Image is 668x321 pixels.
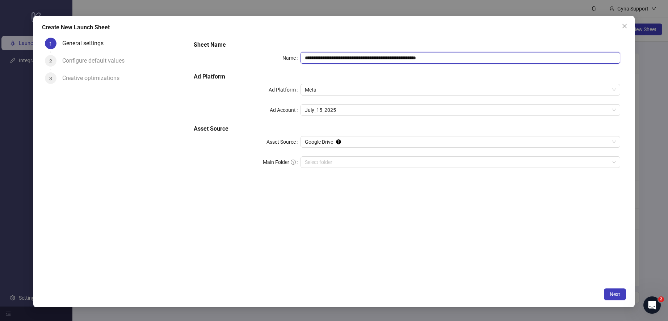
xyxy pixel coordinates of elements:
[301,52,620,64] input: Name
[610,291,620,297] span: Next
[62,72,125,84] div: Creative optimizations
[622,23,627,29] span: close
[291,160,296,165] span: question-circle
[266,136,301,148] label: Asset Source
[194,124,620,133] h5: Asset Source
[604,288,626,300] button: Next
[194,72,620,81] h5: Ad Platform
[619,20,630,32] button: Close
[658,296,664,302] span: 2
[305,136,616,147] span: Google Drive
[49,41,52,47] span: 1
[643,296,661,314] iframe: Intercom live chat
[62,55,130,67] div: Configure default values
[194,41,620,49] h5: Sheet Name
[305,84,616,95] span: Meta
[263,156,301,168] label: Main Folder
[282,52,301,64] label: Name
[305,105,616,115] span: July_15_2025
[335,139,342,145] div: Tooltip anchor
[269,84,301,96] label: Ad Platform
[270,104,301,116] label: Ad Account
[49,76,52,81] span: 3
[49,58,52,64] span: 2
[62,38,109,49] div: General settings
[42,23,626,32] div: Create New Launch Sheet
